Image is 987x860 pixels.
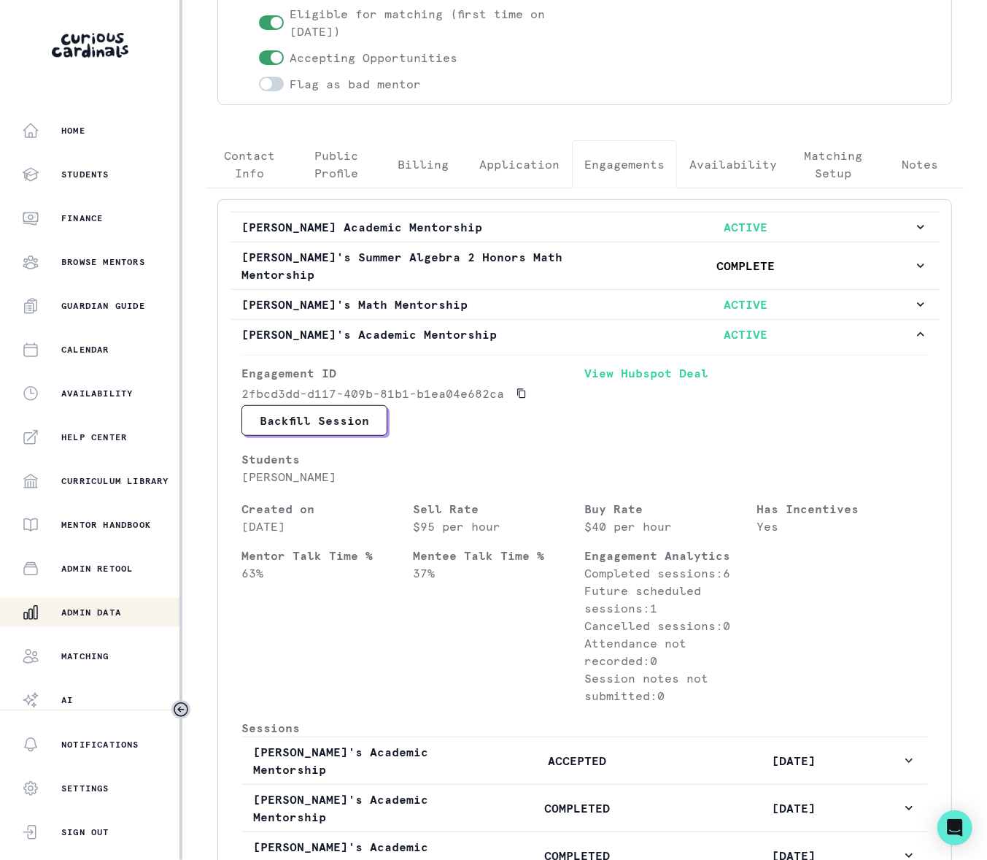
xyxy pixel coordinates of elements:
[686,752,902,769] p: [DATE]
[469,752,685,769] p: ACCEPTED
[756,518,928,535] p: Yes
[52,33,128,58] img: Curious Cardinals Logo
[61,739,139,750] p: Notifications
[241,719,928,737] p: Sessions
[241,326,578,343] p: [PERSON_NAME]'s Academic Mentorship
[241,547,413,564] p: Mentor Talk Time %
[510,382,533,405] button: Copied to clipboard
[585,364,929,405] a: View Hubspot Deal
[686,799,902,817] p: [DATE]
[689,156,777,173] p: Availability
[61,650,109,662] p: Matching
[802,147,864,182] p: Matching Setup
[241,296,578,313] p: [PERSON_NAME]'s Math Mentorship
[61,300,145,312] p: Guardian Guide
[241,364,585,382] p: Engagement ID
[585,634,756,669] p: Attendance not recorded: 0
[578,218,914,236] p: ACTIVE
[230,290,940,319] button: [PERSON_NAME]'s Math MentorshipACTIVE
[241,500,413,518] p: Created on
[290,49,457,66] p: Accepting Opportunities
[230,212,940,242] button: [PERSON_NAME] Academic MentorshipACTIVE
[585,564,756,582] p: Completed sessions: 6
[61,783,109,794] p: Settings
[241,218,578,236] p: [PERSON_NAME] Academic Mentorship
[61,344,109,356] p: Calendar
[479,156,560,173] p: Application
[398,156,449,173] p: Billing
[585,582,756,617] p: Future scheduled sessions: 1
[61,388,133,399] p: Availability
[61,519,151,531] p: Mentor Handbook
[585,669,756,704] p: Session notes not submitted: 0
[241,385,504,402] p: 2fbcd3dd-d117-409b-81b1-b1ea04e682ca
[756,500,928,518] p: Has Incentives
[241,737,928,784] button: [PERSON_NAME]'s Academic MentorshipACCEPTED[DATE]
[413,547,584,564] p: Mentee Talk Time %
[253,791,469,826] p: [PERSON_NAME]'s Academic Mentorship
[241,785,928,832] button: [PERSON_NAME]'s Academic MentorshipCOMPLETED[DATE]
[61,475,169,487] p: Curriculum Library
[241,468,585,485] p: [PERSON_NAME]
[241,248,578,283] p: [PERSON_NAME]'s Summer Algebra 2 Honors Math Mentorship
[61,563,133,575] p: Admin Retool
[585,547,756,564] p: Engagement Analytics
[241,518,413,535] p: [DATE]
[937,810,972,845] div: Open Intercom Messenger
[241,405,387,436] button: Backfill Session
[61,431,127,443] p: Help Center
[171,700,190,719] button: Toggle sidebar
[578,257,914,274] p: COMPLETE
[61,125,85,137] p: Home
[578,326,914,343] p: ACTIVE
[290,75,421,93] p: Flag as bad mentor
[413,564,584,582] p: 37 %
[585,518,756,535] p: $40 per hour
[585,617,756,634] p: Cancelled sessions: 0
[241,450,585,468] p: Students
[61,694,73,706] p: AI
[241,564,413,582] p: 63 %
[230,320,940,349] button: [PERSON_NAME]'s Academic MentorshipACTIVE
[253,743,469,778] p: [PERSON_NAME]'s Academic Mentorship
[584,156,665,173] p: Engagements
[902,156,938,173] p: Notes
[413,500,584,518] p: Sell Rate
[230,242,940,289] button: [PERSON_NAME]'s Summer Algebra 2 Honors Math MentorshipCOMPLETE
[61,256,145,268] p: Browse Mentors
[469,799,685,817] p: COMPLETED
[413,518,584,535] p: $95 per hour
[578,296,914,313] p: ACTIVE
[305,147,367,182] p: Public Profile
[585,500,756,518] p: Buy Rate
[61,212,103,224] p: Finance
[61,169,109,180] p: Students
[290,5,570,40] p: Eligible for matching (first time on [DATE])
[218,147,280,182] p: Contact Info
[61,607,121,618] p: Admin Data
[61,826,109,838] p: Sign Out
